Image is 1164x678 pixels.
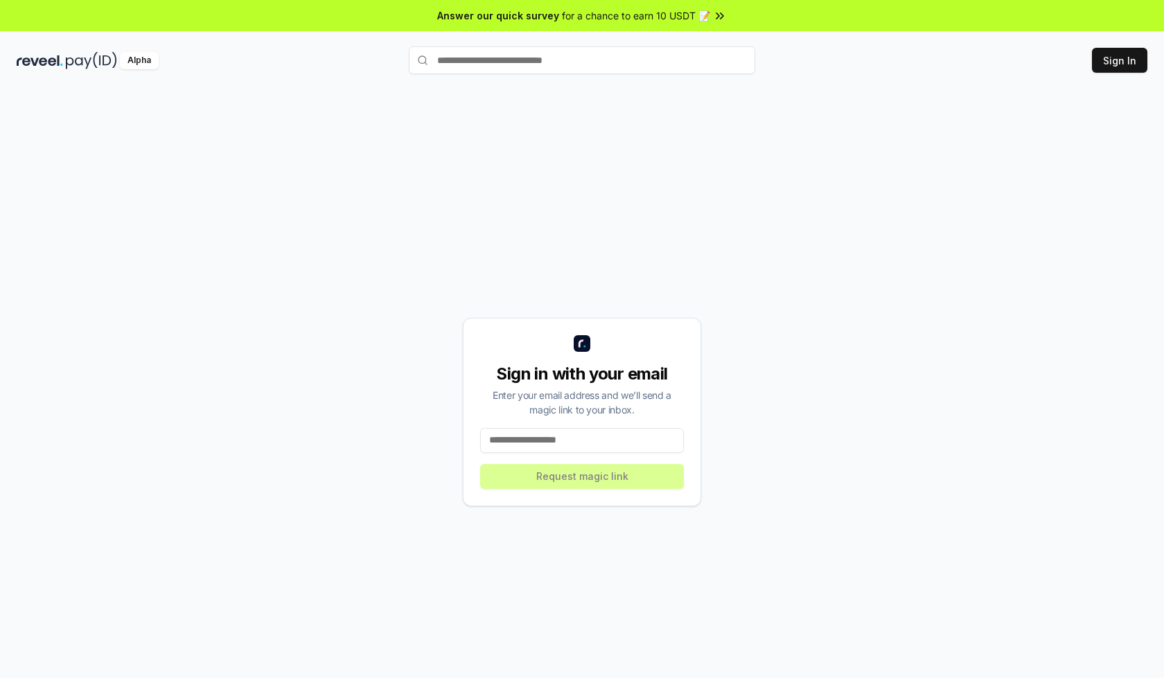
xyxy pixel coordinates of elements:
[574,335,590,352] img: logo_small
[437,8,559,23] span: Answer our quick survey
[66,52,117,69] img: pay_id
[480,363,684,385] div: Sign in with your email
[1092,48,1147,73] button: Sign In
[17,52,63,69] img: reveel_dark
[480,388,684,417] div: Enter your email address and we’ll send a magic link to your inbox.
[562,8,710,23] span: for a chance to earn 10 USDT 📝
[120,52,159,69] div: Alpha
